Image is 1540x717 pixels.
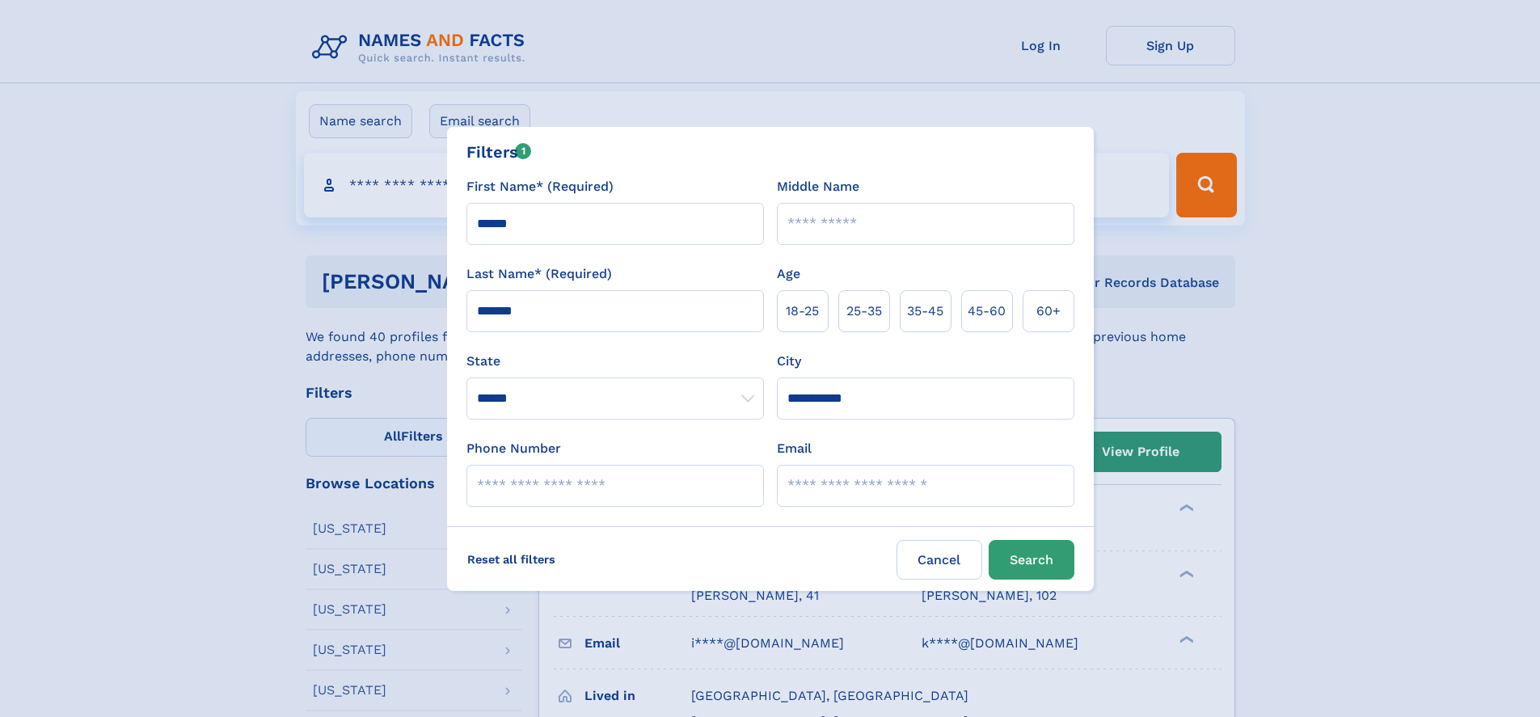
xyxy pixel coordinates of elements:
[777,352,801,371] label: City
[786,302,819,321] span: 18‑25
[466,352,764,371] label: State
[907,302,943,321] span: 35‑45
[466,439,561,458] label: Phone Number
[466,140,532,164] div: Filters
[846,302,882,321] span: 25‑35
[777,177,859,196] label: Middle Name
[777,439,812,458] label: Email
[457,540,566,579] label: Reset all filters
[466,177,614,196] label: First Name* (Required)
[466,264,612,284] label: Last Name* (Required)
[1036,302,1061,321] span: 60+
[989,540,1074,580] button: Search
[968,302,1006,321] span: 45‑60
[777,264,800,284] label: Age
[897,540,982,580] label: Cancel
